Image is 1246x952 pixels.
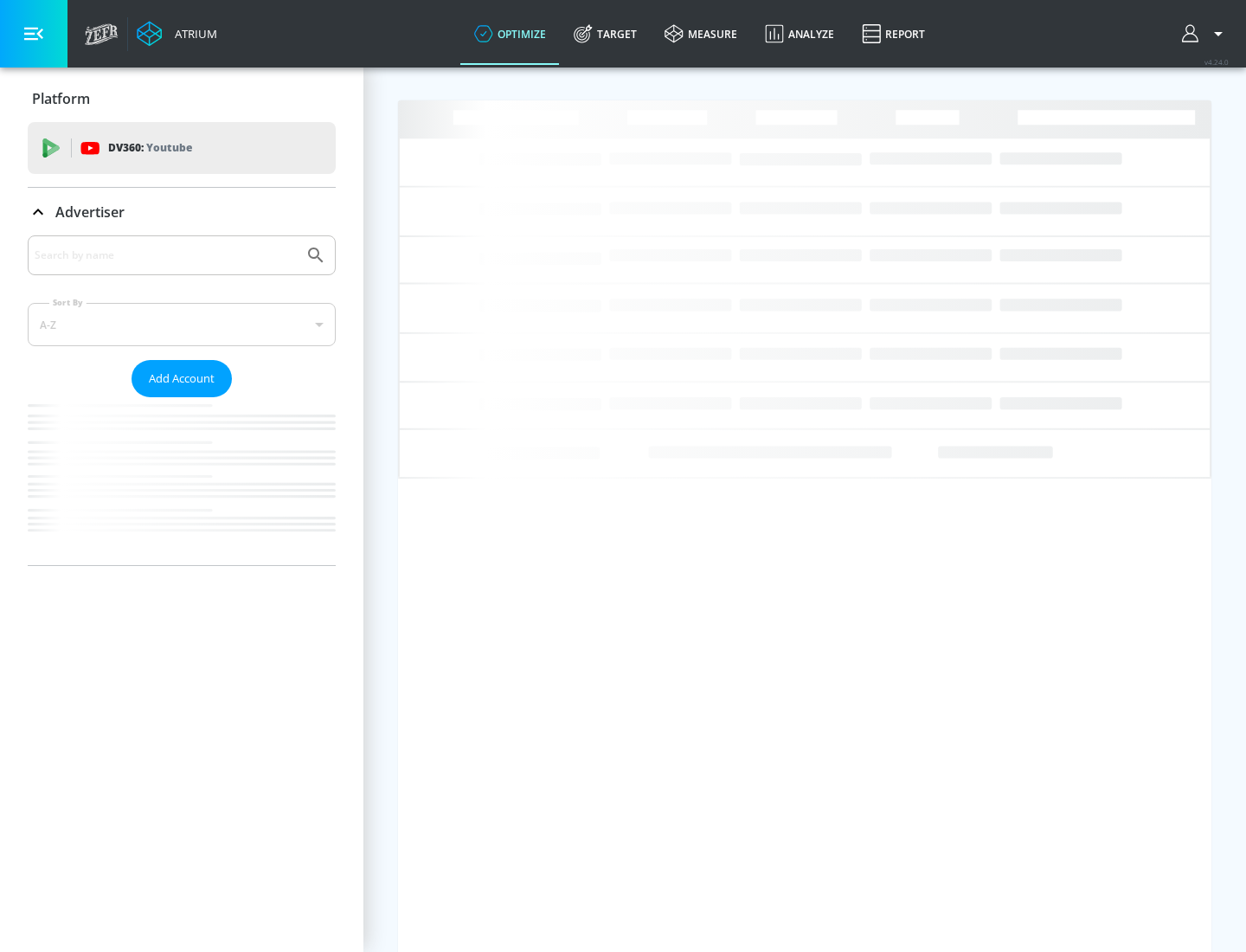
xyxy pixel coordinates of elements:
label: Sort By [49,297,87,308]
a: Atrium [137,21,217,47]
div: Platform [28,74,336,123]
a: optimize [460,3,560,65]
a: Target [560,3,651,65]
a: Analyze [751,3,848,65]
p: Platform [32,89,90,108]
div: Atrium [168,26,217,42]
a: Report [848,3,939,65]
span: Add Account [149,369,215,389]
span: v 4.24.0 [1204,57,1229,67]
p: Youtube [146,138,192,157]
p: DV360: [108,138,192,158]
a: measure [651,3,751,65]
input: Search by name [35,244,297,267]
button: Add Account [132,360,232,397]
div: Advertiser [28,235,336,565]
div: Advertiser [28,188,336,236]
div: DV360: Youtube [28,122,336,174]
nav: list of Advertiser [28,397,336,565]
div: A-Z [28,303,336,346]
p: Advertiser [55,203,125,222]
